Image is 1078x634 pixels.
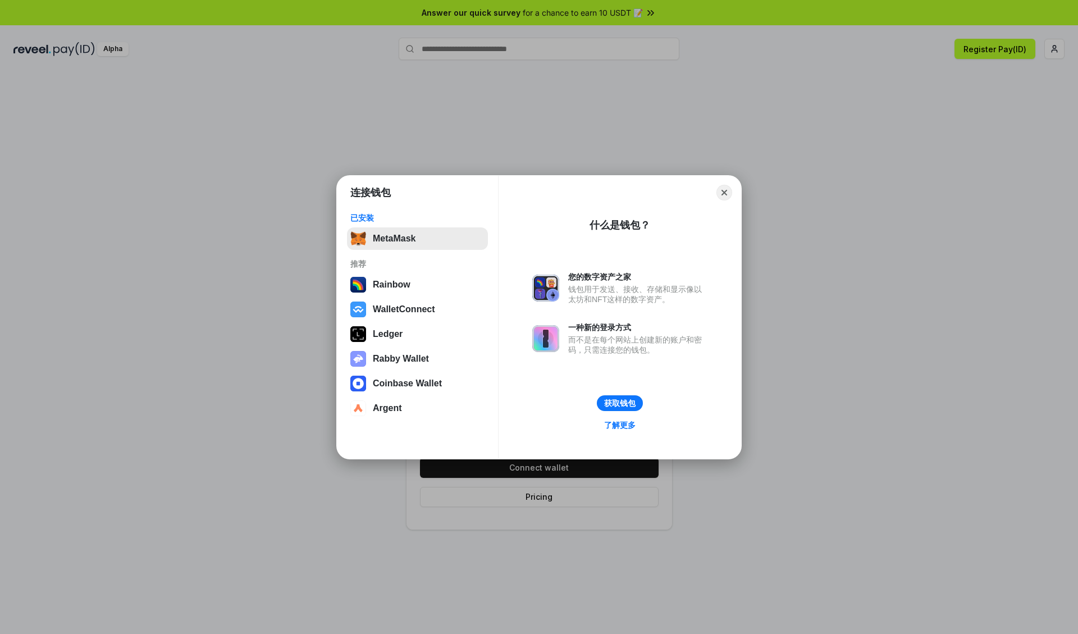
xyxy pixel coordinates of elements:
[350,259,485,269] div: 推荐
[373,329,403,339] div: Ledger
[532,325,559,352] img: svg+xml,%3Csvg%20xmlns%3D%22http%3A%2F%2Fwww.w3.org%2F2000%2Fsvg%22%20fill%3D%22none%22%20viewBox...
[347,298,488,321] button: WalletConnect
[350,302,366,317] img: svg+xml,%3Csvg%20width%3D%2228%22%20height%3D%2228%22%20viewBox%3D%220%200%2028%2028%22%20fill%3D...
[568,272,707,282] div: 您的数字资产之家
[568,284,707,304] div: 钱包用于发送、接收、存储和显示像以太坊和NFT这样的数字资产。
[350,277,366,293] img: svg+xml,%3Csvg%20width%3D%22120%22%20height%3D%22120%22%20viewBox%3D%220%200%20120%20120%22%20fil...
[373,378,442,389] div: Coinbase Wallet
[373,354,429,364] div: Rabby Wallet
[716,185,732,200] button: Close
[604,398,636,408] div: 获取钱包
[350,186,391,199] h1: 连接钱包
[347,372,488,395] button: Coinbase Wallet
[373,234,415,244] div: MetaMask
[597,395,643,411] button: 获取钱包
[347,323,488,345] button: Ledger
[347,227,488,250] button: MetaMask
[568,335,707,355] div: 而不是在每个网站上创建新的账户和密码，只需连接您的钱包。
[373,403,402,413] div: Argent
[532,275,559,302] img: svg+xml,%3Csvg%20xmlns%3D%22http%3A%2F%2Fwww.w3.org%2F2000%2Fsvg%22%20fill%3D%22none%22%20viewBox...
[350,400,366,416] img: svg+xml,%3Csvg%20width%3D%2228%22%20height%3D%2228%22%20viewBox%3D%220%200%2028%2028%22%20fill%3D...
[350,326,366,342] img: svg+xml,%3Csvg%20xmlns%3D%22http%3A%2F%2Fwww.w3.org%2F2000%2Fsvg%22%20width%3D%2228%22%20height%3...
[350,231,366,247] img: svg+xml,%3Csvg%20fill%3D%22none%22%20height%3D%2233%22%20viewBox%3D%220%200%2035%2033%22%20width%...
[373,304,435,314] div: WalletConnect
[373,280,410,290] div: Rainbow
[350,376,366,391] img: svg+xml,%3Csvg%20width%3D%2228%22%20height%3D%2228%22%20viewBox%3D%220%200%2028%2028%22%20fill%3D...
[590,218,650,232] div: 什么是钱包？
[604,420,636,430] div: 了解更多
[347,397,488,419] button: Argent
[350,213,485,223] div: 已安装
[347,273,488,296] button: Rainbow
[347,348,488,370] button: Rabby Wallet
[597,418,642,432] a: 了解更多
[568,322,707,332] div: 一种新的登录方式
[350,351,366,367] img: svg+xml,%3Csvg%20xmlns%3D%22http%3A%2F%2Fwww.w3.org%2F2000%2Fsvg%22%20fill%3D%22none%22%20viewBox...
